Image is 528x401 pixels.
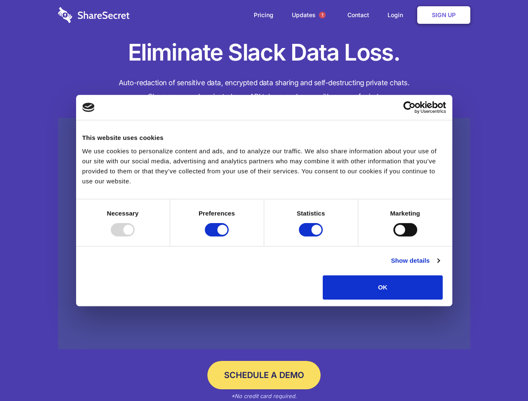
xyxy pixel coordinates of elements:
a: Usercentrics Cookiebot - opens in a new window [373,101,446,114]
div: We use cookies to personalize content and ads, and to analyze our traffic. We also share informat... [82,146,446,186]
h4: Auto-redaction of sensitive data, encrypted data sharing and self-destructing private chats. Shar... [58,76,470,104]
a: Sign Up [417,6,470,24]
h1: Eliminate Slack Data Loss. [58,38,470,68]
button: OK [323,275,443,299]
a: Pricing [245,2,282,28]
strong: Statistics [297,210,325,217]
img: logo-wordmark-white-trans-d4663122ce5f474addd5e946df7df03e33cb6a1c49d2221995e7729f52c070b2.svg [58,7,130,23]
strong: Preferences [199,210,235,217]
em: *No credit card required. [231,393,297,399]
strong: Necessary [107,210,139,217]
div: This website uses cookies [82,133,446,143]
a: Wistia video thumbnail [58,118,470,350]
a: Contact [339,2,378,28]
a: Show details [391,256,439,266]
img: logo [82,103,95,112]
strong: Marketing [390,210,420,217]
a: Login [379,2,416,28]
a: Schedule a Demo [207,361,321,389]
span: 1 [319,12,326,18]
